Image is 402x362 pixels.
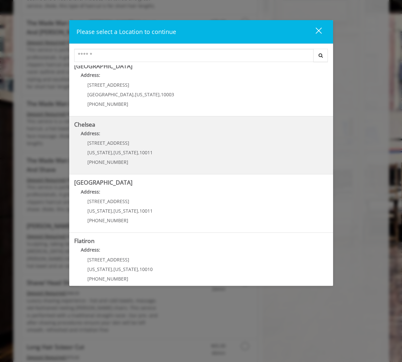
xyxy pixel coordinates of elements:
[87,266,112,272] span: [US_STATE]
[113,149,138,156] span: [US_STATE]
[317,53,325,58] i: Search button
[139,208,153,214] span: 10011
[87,256,129,263] span: [STREET_ADDRESS]
[81,247,100,253] b: Address:
[87,198,129,204] span: [STREET_ADDRESS]
[87,276,128,282] span: [PHONE_NUMBER]
[81,189,100,195] b: Address:
[139,266,153,272] span: 10010
[161,91,174,98] span: 10003
[303,25,326,39] button: close dialog
[74,237,95,245] b: Flatiron
[87,101,128,107] span: [PHONE_NUMBER]
[112,208,113,214] span: ,
[112,149,113,156] span: ,
[134,91,135,98] span: ,
[138,149,139,156] span: ,
[113,208,138,214] span: [US_STATE]
[139,149,153,156] span: 10011
[87,159,128,165] span: [PHONE_NUMBER]
[74,178,133,186] b: [GEOGRAPHIC_DATA]
[74,49,314,62] input: Search Center
[81,72,100,78] b: Address:
[87,217,128,224] span: [PHONE_NUMBER]
[135,91,160,98] span: [US_STATE]
[77,28,176,36] span: Please select a Location to continue
[138,208,139,214] span: ,
[87,140,129,146] span: [STREET_ADDRESS]
[113,266,138,272] span: [US_STATE]
[160,91,161,98] span: ,
[74,49,328,65] div: Center Select
[74,120,95,128] b: Chelsea
[87,91,134,98] span: [GEOGRAPHIC_DATA]
[138,266,139,272] span: ,
[74,62,133,70] b: [GEOGRAPHIC_DATA]
[308,27,321,37] div: close dialog
[81,130,100,136] b: Address:
[87,208,112,214] span: [US_STATE]
[87,82,129,88] span: [STREET_ADDRESS]
[112,266,113,272] span: ,
[87,149,112,156] span: [US_STATE]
